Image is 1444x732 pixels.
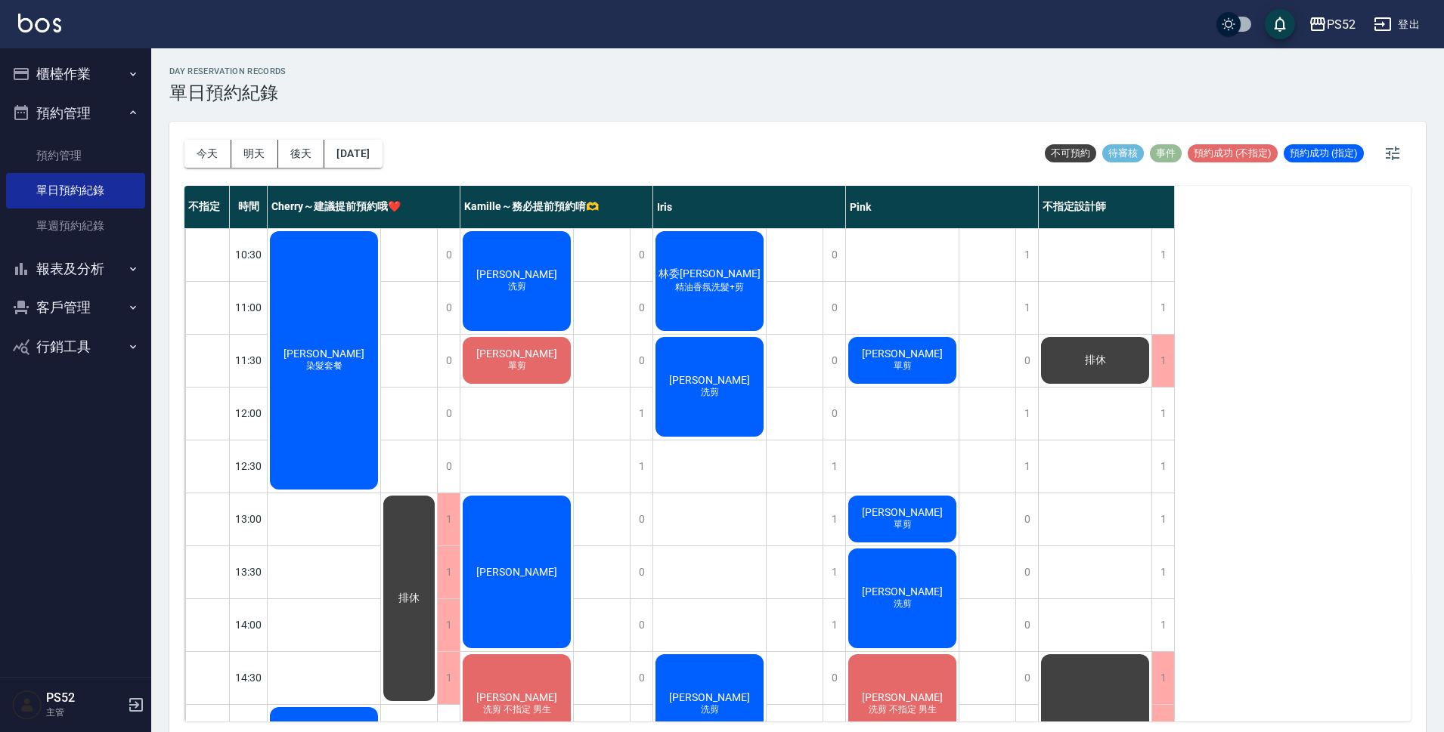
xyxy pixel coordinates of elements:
div: 1 [1015,282,1038,334]
span: [PERSON_NAME] [473,566,560,578]
span: 不可預約 [1045,147,1096,160]
div: 0 [630,546,652,598]
div: 0 [630,229,652,281]
span: 洗剪 [698,386,722,399]
div: 14:00 [230,598,268,651]
span: 精油香氛洗髮+剪 [672,281,747,294]
span: 單剪 [505,360,529,372]
h3: 單日預約紀錄 [169,82,287,103]
div: 1 [1151,388,1174,440]
div: 0 [630,493,652,545]
div: PS52 [1327,15,1356,34]
div: 1 [1151,440,1174,493]
div: 10:30 [230,228,268,281]
h2: day Reservation records [169,66,287,76]
div: 1 [630,388,652,440]
div: 1 [1151,493,1174,545]
span: 排休 [1082,354,1109,367]
div: 1 [1151,335,1174,387]
span: [PERSON_NAME] [666,374,753,386]
button: save [1265,9,1295,39]
button: 預約管理 [6,94,145,133]
img: Person [12,690,42,720]
a: 單日預約紀錄 [6,173,145,208]
span: [PERSON_NAME] [473,268,560,280]
div: 1 [1151,282,1174,334]
a: 預約管理 [6,138,145,173]
div: 11:30 [230,334,268,387]
span: [PERSON_NAME] [666,691,753,703]
span: [PERSON_NAME] [859,506,946,518]
span: [PERSON_NAME] [859,585,946,598]
div: 1 [823,493,845,545]
div: 12:30 [230,440,268,493]
span: 洗剪 [891,598,915,610]
div: 1 [437,546,460,598]
span: 林委[PERSON_NAME] [655,267,764,281]
h5: PS52 [46,690,123,706]
button: PS52 [1303,9,1362,40]
span: 排休 [395,591,423,605]
a: 單週預約紀錄 [6,208,145,243]
div: 1 [823,599,845,651]
div: 時間 [230,186,268,228]
div: 0 [630,599,652,651]
div: 12:00 [230,387,268,440]
div: 0 [437,282,460,334]
div: 0 [437,440,460,493]
span: [PERSON_NAME] [280,347,367,360]
span: 染髮套餐 [303,360,346,372]
div: 0 [630,282,652,334]
div: 14:30 [230,651,268,704]
button: 今天 [184,140,231,168]
div: Iris [653,186,846,228]
div: 0 [437,335,460,387]
div: 13:00 [230,493,268,545]
span: 洗剪 不指定 男生 [480,703,554,716]
div: 1 [1015,440,1038,493]
div: 0 [1015,335,1038,387]
div: 1 [437,599,460,651]
div: 11:00 [230,281,268,334]
span: 單剪 [891,518,915,531]
div: Cherry～建議提前預約哦❤️ [268,186,460,228]
div: 0 [630,652,652,704]
span: [PERSON_NAME] [859,347,946,360]
button: 客戶管理 [6,288,145,327]
div: 1 [1151,546,1174,598]
span: 洗剪 不指定 男生 [866,703,940,716]
div: Kamille～務必提前預約唷🫶 [460,186,653,228]
div: 1 [1151,599,1174,651]
div: 1 [1015,388,1038,440]
span: 事件 [1150,147,1182,160]
div: 0 [1015,546,1038,598]
p: 主管 [46,706,123,719]
button: 報表及分析 [6,249,145,289]
span: 待審核 [1102,147,1144,160]
span: [PERSON_NAME] [473,347,560,360]
div: 1 [437,493,460,545]
div: Pink [846,186,1039,228]
div: 0 [823,388,845,440]
div: 0 [823,652,845,704]
div: 0 [823,282,845,334]
div: 13:30 [230,545,268,598]
div: 0 [1015,493,1038,545]
div: 不指定 [184,186,230,228]
div: 1 [437,652,460,704]
div: 1 [823,546,845,598]
button: 櫃檯作業 [6,54,145,94]
button: 行銷工具 [6,327,145,366]
div: 0 [630,335,652,387]
div: 0 [823,229,845,281]
span: 預約成功 (不指定) [1188,147,1278,160]
span: 單剪 [891,360,915,372]
span: 洗剪 [505,280,529,293]
div: 0 [1015,599,1038,651]
span: 預約成功 (指定) [1284,147,1364,160]
div: 0 [1015,652,1038,704]
button: 登出 [1368,11,1426,39]
div: 1 [1151,652,1174,704]
div: 0 [823,335,845,387]
button: 明天 [231,140,278,168]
